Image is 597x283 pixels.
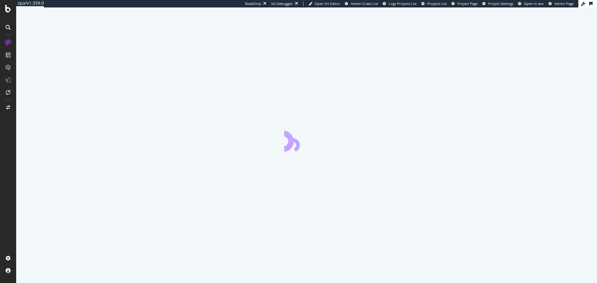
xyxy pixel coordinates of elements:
span: Admin Page [554,1,574,6]
a: Admin Crawl List [345,1,378,6]
span: Projects List [427,1,447,6]
span: Logs Projects List [389,1,417,6]
a: Open Viz Editor [308,1,340,6]
a: Projects List [421,1,447,6]
a: Project Page [451,1,478,6]
a: Open in dev [518,1,544,6]
span: Admin Crawl List [351,1,378,6]
span: Open Viz Editor [315,1,340,6]
a: Project Settings [482,1,513,6]
span: Open in dev [524,1,544,6]
a: Logs Projects List [383,1,417,6]
span: Project Page [457,1,478,6]
a: Admin Page [548,1,574,6]
div: Viz Debugger: [271,1,294,6]
div: animation [284,129,329,152]
span: Project Settings [488,1,513,6]
div: ReadOnly: [245,1,262,6]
